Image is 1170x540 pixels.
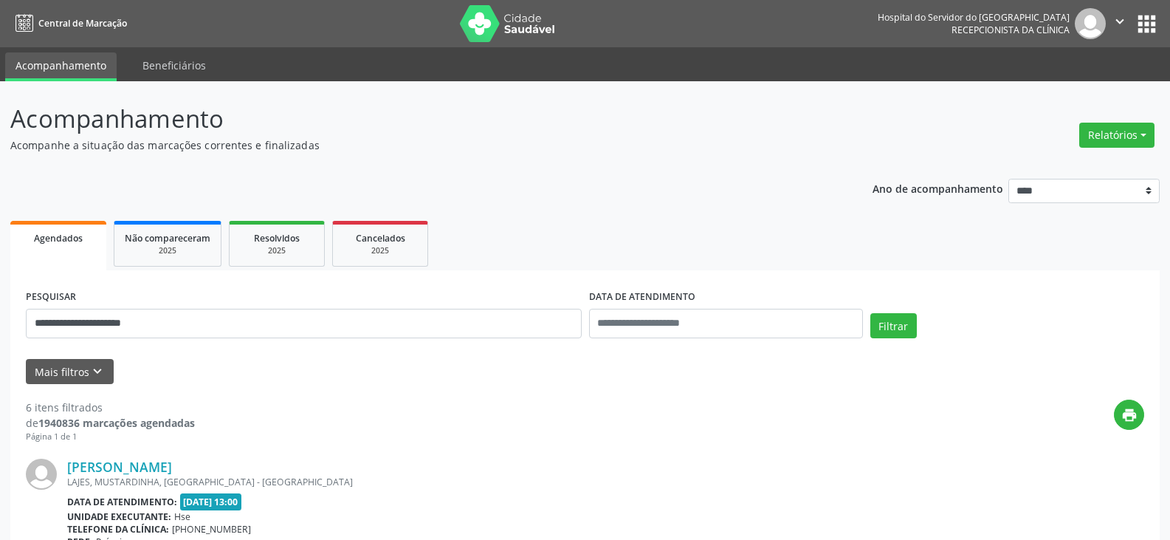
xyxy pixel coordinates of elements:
[180,493,242,510] span: [DATE] 13:00
[240,245,314,256] div: 2025
[254,232,300,245] span: Resolvidos
[10,11,127,35] a: Central de Marcação
[1112,13,1128,30] i: 
[125,245,210,256] div: 2025
[589,286,695,309] label: DATA DE ATENDIMENTO
[67,496,177,508] b: Data de atendimento:
[172,523,251,536] span: [PHONE_NUMBER]
[174,510,190,523] span: Hse
[26,431,195,443] div: Página 1 de 1
[952,24,1070,36] span: Recepcionista da clínica
[132,52,216,78] a: Beneficiários
[1114,400,1144,430] button: print
[870,313,917,338] button: Filtrar
[878,11,1070,24] div: Hospital do Servidor do [GEOGRAPHIC_DATA]
[356,232,405,245] span: Cancelados
[89,363,106,380] i: keyboard_arrow_down
[125,232,210,245] span: Não compareceram
[67,476,923,488] div: LAJES, MUSTARDINHA, [GEOGRAPHIC_DATA] - [GEOGRAPHIC_DATA]
[10,100,815,137] p: Acompanhamento
[10,137,815,153] p: Acompanhe a situação das marcações correntes e finalizadas
[1106,8,1134,39] button: 
[38,17,127,30] span: Central de Marcação
[1075,8,1106,39] img: img
[38,416,195,430] strong: 1940836 marcações agendadas
[343,245,417,256] div: 2025
[67,510,171,523] b: Unidade executante:
[67,523,169,536] b: Telefone da clínica:
[1134,11,1160,37] button: apps
[5,52,117,81] a: Acompanhamento
[26,286,76,309] label: PESQUISAR
[873,179,1003,197] p: Ano de acompanhamento
[26,359,114,385] button: Mais filtroskeyboard_arrow_down
[26,459,57,490] img: img
[34,232,83,245] span: Agendados
[1079,123,1154,148] button: Relatórios
[26,415,195,431] div: de
[26,400,195,415] div: 6 itens filtrados
[1121,407,1138,423] i: print
[67,459,172,475] a: [PERSON_NAME]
